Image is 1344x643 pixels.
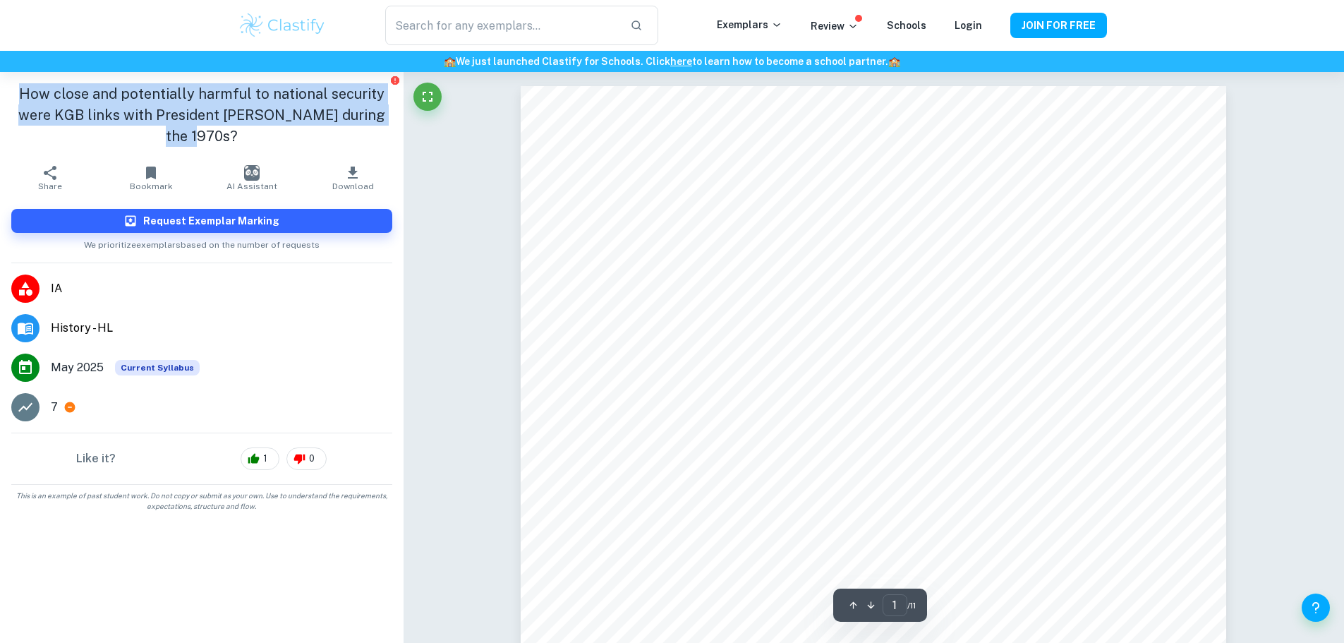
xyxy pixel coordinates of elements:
button: Bookmark [101,158,202,198]
a: Login [955,20,982,31]
a: here [670,56,692,67]
span: IA [51,280,392,297]
span: Download [332,181,374,191]
span: 🏫 [888,56,900,67]
span: AI Assistant [226,181,277,191]
h6: Like it? [76,450,116,467]
button: Download [303,158,404,198]
span: History - HL [51,320,392,337]
button: Help and Feedback [1302,594,1330,622]
span: / 11 [907,599,916,612]
p: Exemplars [717,17,782,32]
a: Schools [887,20,926,31]
div: 1 [241,447,279,470]
p: 7 [51,399,58,416]
button: Fullscreen [413,83,442,111]
h6: Request Exemplar Marking [143,213,279,229]
span: 1 [255,452,275,466]
span: Bookmark [130,181,173,191]
button: Request Exemplar Marking [11,209,392,233]
button: AI Assistant [202,158,303,198]
button: Report issue [390,75,401,85]
span: 🏫 [444,56,456,67]
span: Current Syllabus [115,360,200,375]
span: 0 [301,452,322,466]
input: Search for any exemplars... [385,6,618,45]
span: May 2025 [51,359,104,376]
p: Review [811,18,859,34]
span: This is an example of past student work. Do not copy or submit as your own. Use to understand the... [6,491,398,512]
h1: How close and potentially harmful to national security were KGB links with President [PERSON_NAME... [11,83,392,147]
div: 0 [286,447,327,470]
div: This exemplar is based on the current syllabus. Feel free to refer to it for inspiration/ideas wh... [115,360,200,375]
img: AI Assistant [244,165,260,181]
span: We prioritize exemplars based on the number of requests [84,233,320,251]
img: Clastify logo [238,11,327,40]
span: Share [38,181,62,191]
h6: We just launched Clastify for Schools. Click to learn how to become a school partner. [3,54,1341,69]
button: JOIN FOR FREE [1010,13,1107,38]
